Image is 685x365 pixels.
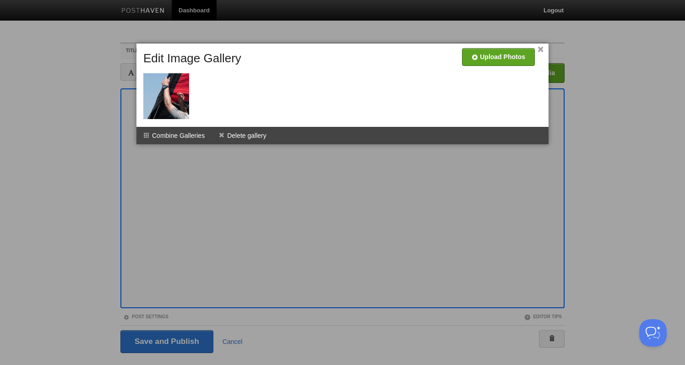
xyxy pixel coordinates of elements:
iframe: Help Scout Beacon - Open [639,319,667,347]
img: thumb_Image_9-6-25_at_3.02_PM.jpeg [143,73,189,119]
a: × [538,47,544,52]
h5: Edit Image Gallery [143,52,241,65]
li: Delete gallery [212,127,273,144]
li: Combine Galleries [136,127,212,144]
